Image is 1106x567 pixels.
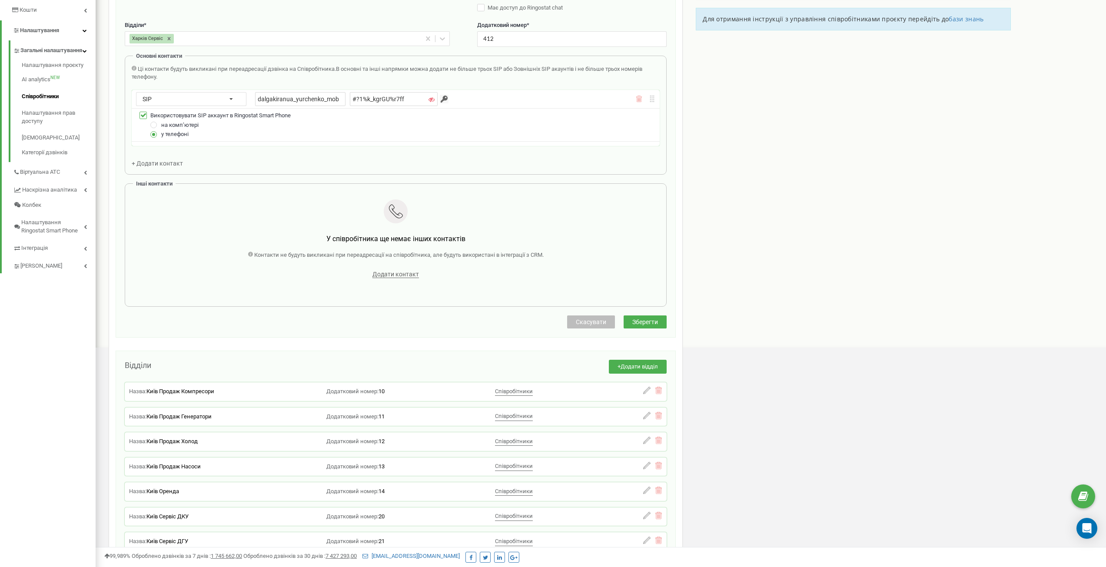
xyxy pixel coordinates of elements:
span: Назва: [129,438,146,444]
span: У співробітника ще немає інших контактів [326,235,465,243]
input: Згенеруйте надійний пароль. Ringostat створить пароль, який відповідає усім вимогам безпеки [440,95,448,103]
a: AI analyticsNEW [22,71,96,88]
span: SIP [143,96,152,103]
input: Вкажіть додатковий номер [477,31,667,46]
div: Харків Сервіс [130,34,164,43]
i: Показати/Приховати пароль [428,96,435,103]
span: 20 [379,513,385,520]
a: Наскрізна аналітика [13,180,96,198]
span: Загальні налаштування [20,46,82,55]
span: Зберегти [632,318,658,325]
button: Показати/Приховати пароль [427,95,436,104]
span: Інші контакти [136,180,173,187]
span: Контакти не будуть викликані при переадресації на співробітника, але будуть використані в інтегра... [254,252,544,258]
span: + Додати контакт [132,160,183,167]
span: Співробітники [495,388,533,395]
span: Додатковий номер [477,22,527,28]
a: бази знань [949,15,983,23]
span: Київ Продаж Генератори [146,413,212,420]
a: Категорії дзвінків [22,146,96,157]
span: Додати контакт [372,271,419,278]
span: Відділи [125,361,151,370]
a: Колбек [13,198,96,213]
a: [DEMOGRAPHIC_DATA] [22,129,96,146]
button: Зберегти [624,315,667,328]
span: Наскрізна аналітика [22,186,77,194]
span: Скасувати [576,318,606,325]
span: Має доступ до Ringostat chat [488,4,563,11]
span: Відділи [125,22,144,28]
span: 99,989% [104,553,130,559]
span: Додатковий номер: [326,438,379,444]
span: Київ Оренда [146,488,179,494]
span: Оброблено дзвінків за 30 днів : [243,553,357,559]
span: Використовувати SIP аккаунт в Ringostat Smart Phone [150,112,291,119]
span: Київ Сервіс ДГУ [146,538,188,544]
span: Назва: [129,538,146,544]
span: Співробітники [495,463,533,469]
span: Співробітники [495,438,533,444]
span: Назва: [129,413,146,420]
span: Додати відділ [621,363,658,370]
span: Назва: [129,488,146,494]
div: Open Intercom Messenger [1076,518,1097,539]
span: Співробітники [495,513,533,519]
span: 12 [379,438,385,444]
u: 1 745 662,00 [211,553,242,559]
button: +Додати відділ [609,360,667,374]
span: Налаштування [20,27,59,33]
span: Додатковий номер: [326,463,379,470]
span: у телефоні [161,131,189,137]
span: Співробітники [495,413,533,419]
span: Оброблено дзвінків за 7 днів : [132,553,242,559]
span: на компʼютері [161,122,199,128]
a: Налаштування [2,20,96,41]
span: Назва: [129,388,146,395]
span: Київ Продаж Насоси [146,463,201,470]
span: Додатковий номер: [326,538,379,544]
span: Кошти [20,7,37,13]
span: Для отримання інструкції з управління співробітниками проєкту перейдіть до [703,15,949,23]
span: [PERSON_NAME] [20,262,62,270]
u: 7 427 293,00 [325,553,357,559]
span: Ці контакти будуть викликані при переадресації дзвінка на Співробітника. [138,66,336,72]
span: Назва: [129,463,146,470]
span: Назва: [129,513,146,520]
a: Налаштування Ringostat Smart Phone [13,212,96,238]
input: Введіть ім'я SIP акаунта [255,92,345,106]
span: Додатковий номер: [326,488,379,494]
span: Віртуальна АТС [20,168,60,176]
a: Інтеграція [13,238,96,256]
span: Інтеграція [21,244,48,252]
span: Основні контакти [136,53,182,59]
span: 14 [379,488,385,494]
span: Колбек [22,201,41,209]
span: 13 [379,463,385,470]
input: Введіть пароль [350,92,438,106]
span: Співробітники [495,488,533,494]
a: [EMAIL_ADDRESS][DOMAIN_NAME] [362,553,460,559]
a: Віртуальна АТС [13,162,96,180]
a: Співробітники [22,88,96,105]
span: Київ Сервіс ДКУ [146,513,189,520]
span: Київ Продаж Холод [146,438,198,444]
span: Додатковий номер: [326,513,379,520]
a: [PERSON_NAME] [13,256,96,274]
span: Додатковий номер: [326,413,379,420]
span: В основні та інші напрямки можна додати не більше трьох SIP або Зовнішніх SIP акаунтів і не більш... [132,66,642,80]
span: Налаштування Ringostat Smart Phone [21,219,84,235]
span: 10 [379,388,385,395]
span: Додатковий номер: [326,388,379,395]
a: Налаштування прав доступу [22,105,96,129]
a: Налаштування проєкту [22,61,96,72]
button: Скасувати [567,315,615,328]
span: Київ Продаж Компресори [146,388,214,395]
span: Співробітники [495,538,533,544]
span: 21 [379,538,385,544]
a: Загальні налаштування [13,40,96,58]
span: 11 [379,413,385,420]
